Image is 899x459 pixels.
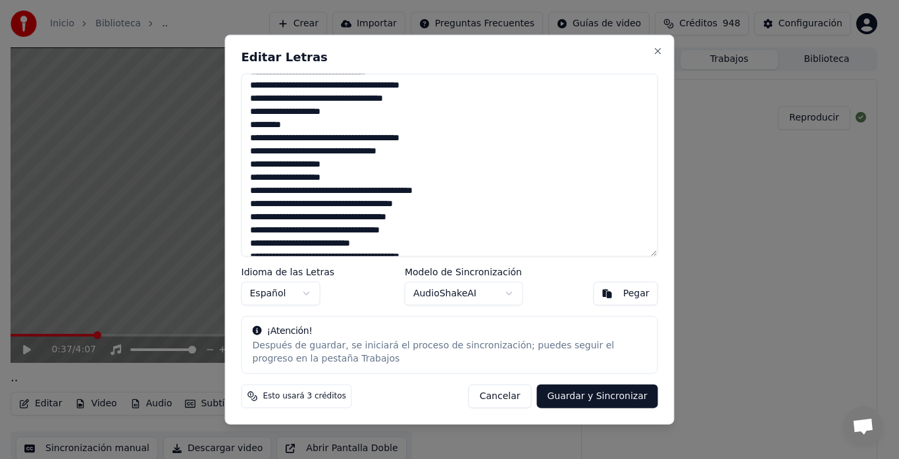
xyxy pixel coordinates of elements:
h2: Editar Letras [242,51,658,63]
label: Idioma de las Letras [242,267,335,277]
div: ¡Atención! [253,325,647,338]
button: Guardar y Sincronizar [536,385,657,408]
button: Cancelar [469,385,532,408]
div: Pegar [623,287,650,300]
div: Después de guardar, se iniciará el proceso de sincronización; puedes seguir el progreso en la pes... [253,339,647,365]
button: Pegar [594,282,658,306]
label: Modelo de Sincronización [405,267,523,277]
span: Esto usará 3 créditos [263,391,346,402]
